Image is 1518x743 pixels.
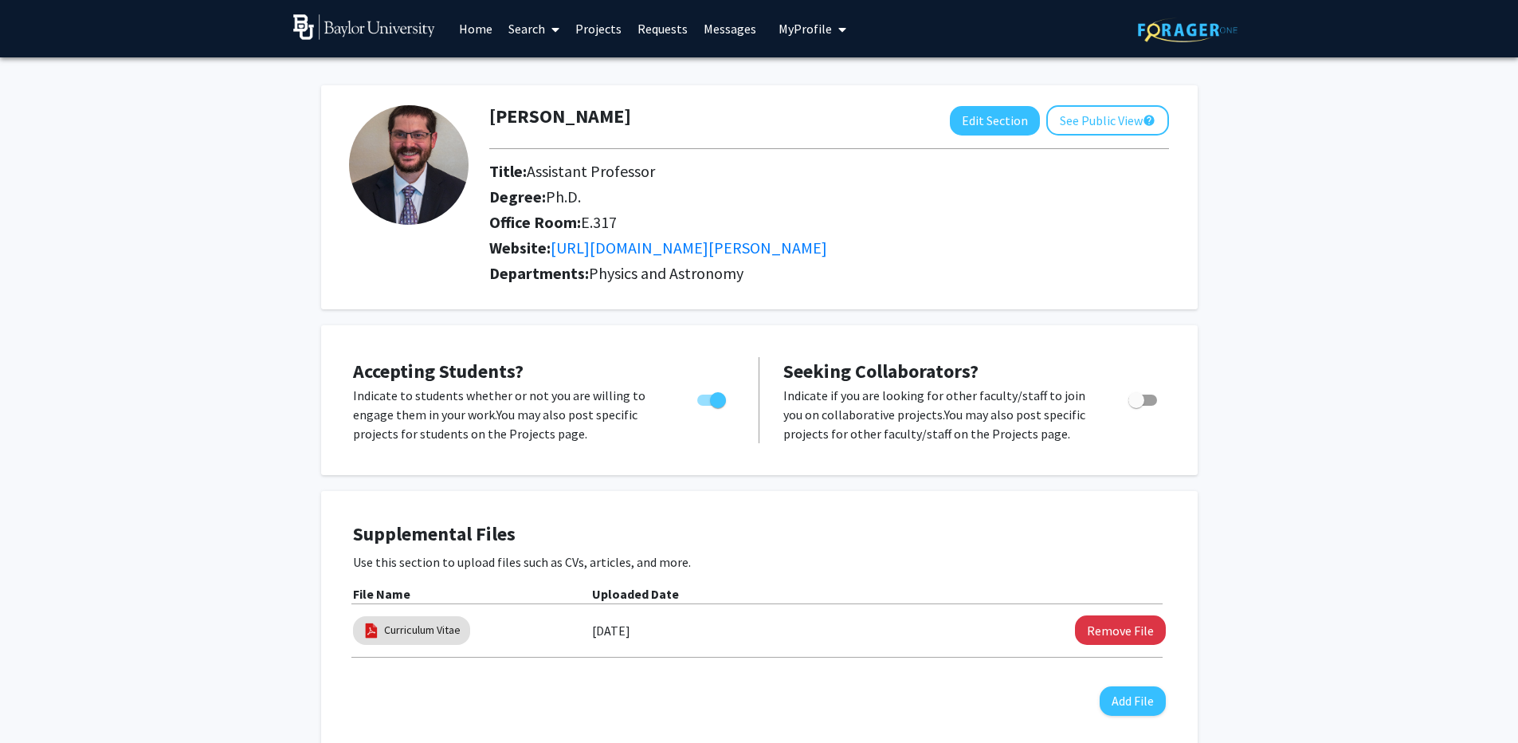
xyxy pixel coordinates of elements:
[527,161,655,181] span: Assistant Professor
[353,523,1166,546] h4: Supplemental Files
[477,264,1181,283] h2: Departments:
[779,21,832,37] span: My Profile
[950,106,1040,136] button: Edit Section
[353,552,1166,572] p: Use this section to upload files such as CVs, articles, and more.
[783,386,1098,443] p: Indicate if you are looking for other faculty/staff to join you on collaborative projects. You ma...
[489,213,1169,232] h2: Office Room:
[1122,386,1166,410] div: Toggle
[363,622,380,639] img: pdf_icon.png
[489,187,1169,206] h2: Degree:
[592,617,630,644] label: [DATE]
[551,238,827,257] a: Opens in a new tab
[384,622,461,639] a: Curriculum Vitae
[581,212,617,232] span: E.317
[1075,615,1166,645] button: Remove Curriculum Vitae File
[1046,105,1169,136] button: See Public View
[500,1,567,57] a: Search
[353,586,410,602] b: File Name
[567,1,630,57] a: Projects
[349,105,469,225] img: Profile Picture
[630,1,696,57] a: Requests
[1100,686,1166,716] button: Add File
[293,14,436,40] img: Baylor University Logo
[783,359,979,383] span: Seeking Collaborators?
[546,187,581,206] span: Ph.D.
[489,238,1169,257] h2: Website:
[1138,18,1238,42] img: ForagerOne Logo
[353,359,524,383] span: Accepting Students?
[353,386,667,443] p: Indicate to students whether or not you are willing to engage them in your work. You may also pos...
[489,105,631,128] h1: [PERSON_NAME]
[691,386,735,410] div: Toggle
[1143,111,1155,130] mat-icon: help
[12,671,68,731] iframe: Chat
[489,162,1169,181] h2: Title:
[592,586,679,602] b: Uploaded Date
[451,1,500,57] a: Home
[589,263,743,283] span: Physics and Astronomy
[696,1,764,57] a: Messages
